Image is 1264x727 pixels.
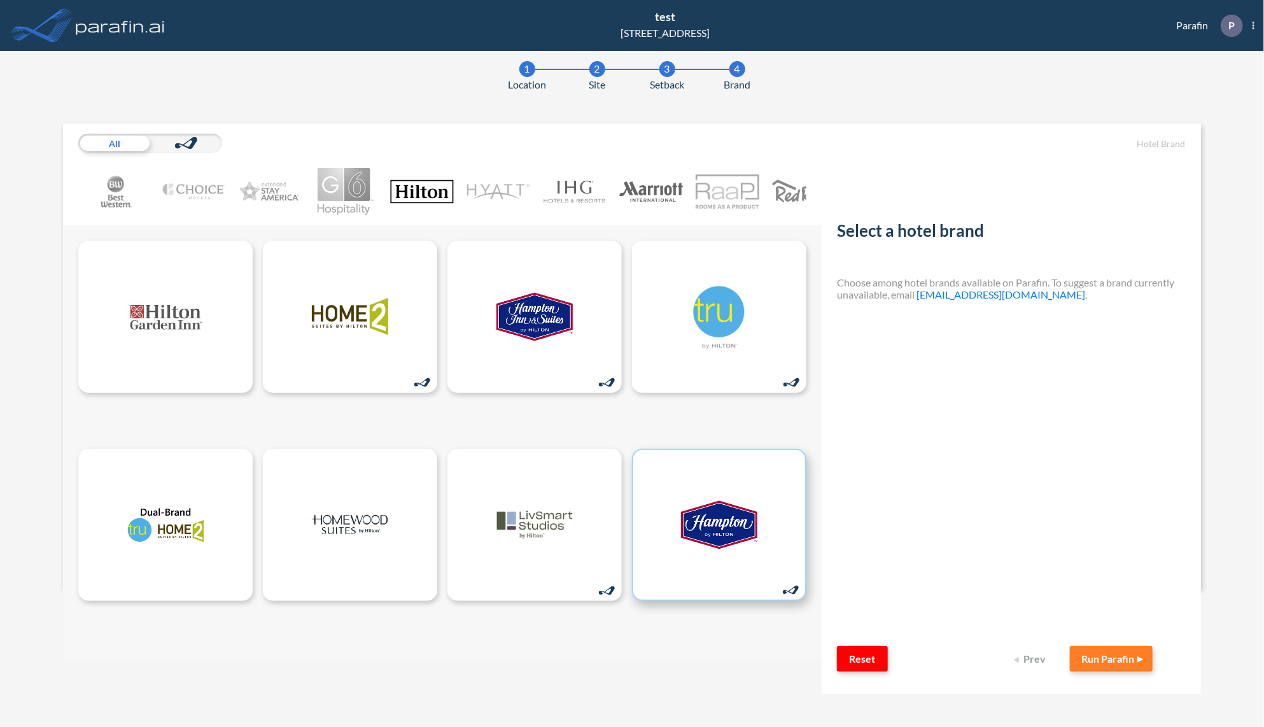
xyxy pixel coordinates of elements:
div: All [78,134,150,153]
img: logo [127,493,204,556]
div: 4 [729,61,745,77]
img: IHG [543,168,607,215]
img: logo [73,13,167,38]
img: logo [312,493,388,556]
button: Run Parafin [1070,646,1153,672]
span: Location [508,77,546,92]
span: test [655,10,675,24]
img: Choice [161,168,225,215]
h2: Select a hotel brand [837,221,1186,246]
div: 1 [519,61,535,77]
img: logo [681,285,757,349]
img: Red Roof [772,168,836,215]
img: Hilton [390,168,454,215]
div: [STREET_ADDRESS] [621,25,710,41]
img: logo [681,493,757,556]
img: Best Western [85,168,148,215]
span: Site [589,77,605,92]
h5: Hotel Brand [837,139,1186,150]
button: Prev [1006,646,1057,672]
img: G6 Hospitality [314,168,377,215]
p: P [1228,20,1235,31]
img: Hyatt [467,168,530,215]
span: Brand [724,77,750,92]
img: logo [496,285,573,349]
div: Parafin [1157,15,1254,37]
img: logo [127,285,204,349]
div: 2 [589,61,605,77]
img: logo [312,285,388,349]
h4: Choose among hotel brands available on Parafin. To suggest a brand currently unavailable, email . [837,276,1186,300]
div: 3 [659,61,675,77]
img: logo [496,493,573,556]
img: Extended Stay America [237,168,301,215]
span: Setback [650,77,684,92]
img: Marriott [619,168,683,215]
img: RaaP [696,168,759,215]
a: [EMAIL_ADDRESS][DOMAIN_NAME] [916,288,1085,300]
button: Reset [837,646,888,672]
